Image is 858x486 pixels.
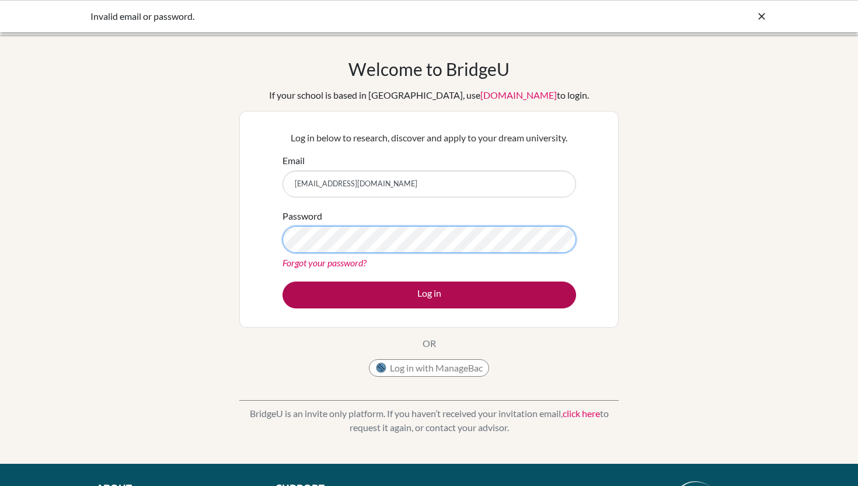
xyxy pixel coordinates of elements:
div: Invalid email or password. [90,9,592,23]
a: Forgot your password? [282,257,367,268]
label: Email [282,154,305,168]
p: BridgeU is an invite only platform. If you haven’t received your invitation email, to request it ... [239,407,619,435]
a: [DOMAIN_NAME] [480,89,557,100]
label: Password [282,209,322,223]
h1: Welcome to BridgeU [348,58,510,79]
p: OR [423,336,436,350]
button: Log in [282,282,576,308]
div: If your school is based in [GEOGRAPHIC_DATA], use to login. [269,88,589,102]
p: Log in below to research, discover and apply to your dream university. [282,131,576,145]
a: click here [563,408,600,419]
button: Log in with ManageBac [369,359,489,377]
